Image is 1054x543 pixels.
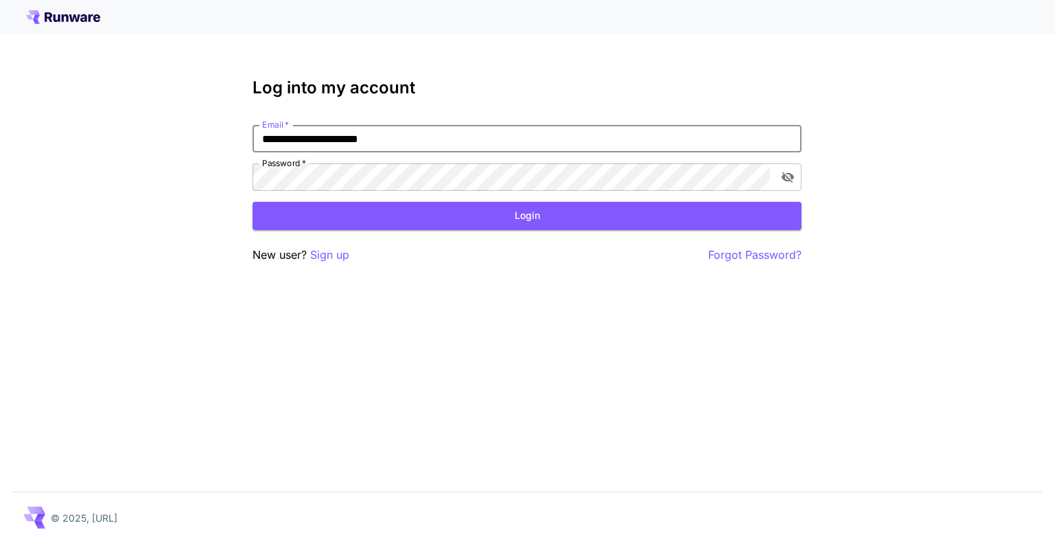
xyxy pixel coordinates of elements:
[310,246,349,264] button: Sign up
[253,246,349,264] p: New user?
[262,157,306,169] label: Password
[253,202,801,230] button: Login
[253,78,801,97] h3: Log into my account
[262,119,289,130] label: Email
[775,165,800,189] button: toggle password visibility
[708,246,801,264] button: Forgot Password?
[51,511,117,525] p: © 2025, [URL]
